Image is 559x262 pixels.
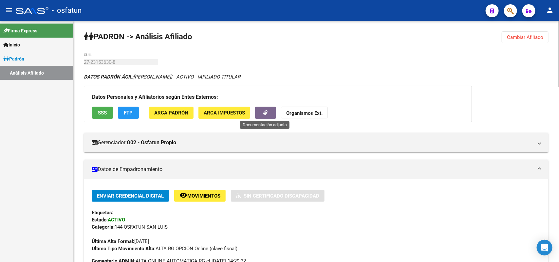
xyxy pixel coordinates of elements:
[52,3,82,18] span: - osfatun
[92,107,113,119] button: SSS
[92,246,237,252] span: ALTA RG OPCION Online (clave fiscal)
[154,110,188,116] span: ARCA Padrón
[127,139,176,146] strong: O02 - Osfatun Propio
[84,133,549,152] mat-expansion-panel-header: Gerenciador:O02 - Osfatun Propio
[244,193,319,199] span: Sin Certificado Discapacidad
[84,74,133,80] strong: DATOS PADRÓN ÁGIL:
[187,193,220,199] span: Movimientos
[5,6,13,14] mat-icon: menu
[124,110,133,116] span: FTP
[198,107,250,119] button: ARCA Impuestos
[92,166,533,173] mat-panel-title: Datos de Empadronamiento
[92,238,134,244] strong: Última Alta Formal:
[98,110,107,116] span: SSS
[546,6,554,14] mat-icon: person
[97,193,164,199] span: Enviar Credencial Digital
[502,31,549,43] button: Cambiar Afiliado
[92,93,464,102] h3: Datos Personales y Afiliatorios según Entes Externos:
[84,160,549,179] mat-expansion-panel-header: Datos de Empadronamiento
[199,74,240,80] span: AFILIADO TITULAR
[92,246,156,252] strong: Ultimo Tipo Movimiento Alta:
[92,190,169,202] button: Enviar Credencial Digital
[84,74,171,80] span: [PERSON_NAME]
[281,107,328,119] button: Organismos Ext.
[92,139,533,146] mat-panel-title: Gerenciador:
[231,190,325,202] button: Sin Certificado Discapacidad
[92,210,113,216] strong: Etiquetas:
[92,223,541,231] div: 144 OSFATUN SAN LUIS
[507,34,543,40] span: Cambiar Afiliado
[286,110,323,116] strong: Organismos Ext.
[179,191,187,199] mat-icon: remove_red_eye
[537,240,552,255] div: Open Intercom Messenger
[204,110,245,116] span: ARCA Impuestos
[84,32,192,41] strong: PADRON -> Análisis Afiliado
[108,217,125,223] strong: ACTIVO
[3,55,24,62] span: Padrón
[92,224,115,230] strong: Categoria:
[3,27,37,34] span: Firma Express
[92,217,108,223] strong: Estado:
[174,190,226,202] button: Movimientos
[92,238,149,244] span: [DATE]
[149,107,194,119] button: ARCA Padrón
[84,74,240,80] i: | ACTIVO |
[118,107,139,119] button: FTP
[3,41,20,48] span: Inicio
